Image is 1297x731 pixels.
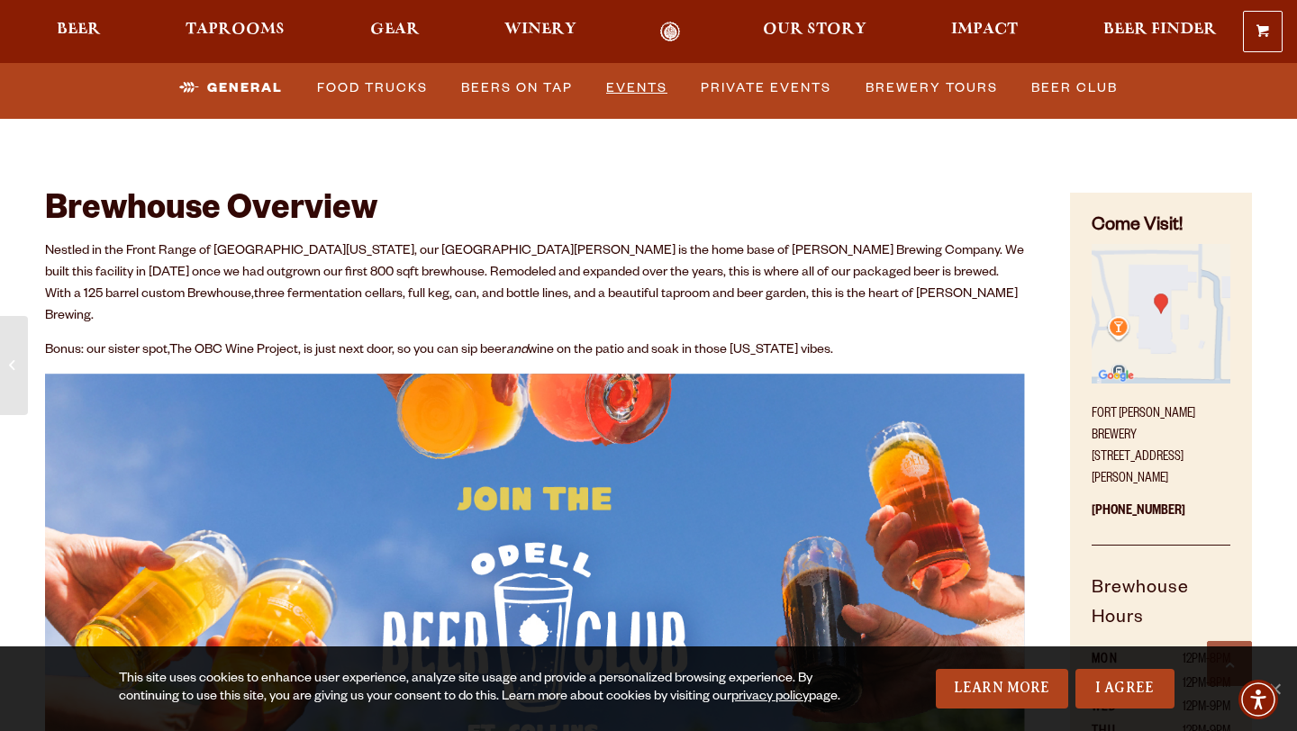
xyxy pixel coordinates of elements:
a: Impact [939,22,1029,42]
a: I Agree [1075,669,1175,708]
h2: Brewhouse Overview [45,193,1025,232]
a: Private Events [694,68,839,109]
p: [PHONE_NUMBER] [1092,491,1230,546]
a: Beer [45,22,113,42]
span: three fermentation cellars, full keg, can, and bottle lines, and a beautiful taproom and beer gar... [45,288,1018,324]
em: and [506,344,528,358]
span: Gear [370,23,420,37]
h4: Come Visit! [1092,214,1230,240]
span: Beer Finder [1103,23,1217,37]
span: Impact [951,23,1018,37]
div: This site uses cookies to enhance user experience, analyze site usage and provide a personalized ... [119,671,843,707]
a: Our Story [751,22,878,42]
p: Bonus: our sister spot, , is just next door, so you can sip beer wine on the patio and soak in th... [45,340,1025,362]
span: Our Story [763,23,866,37]
a: Taprooms [174,22,296,42]
a: Find on Google Maps (opens in a new window) [1092,375,1230,389]
a: Learn More [936,669,1068,708]
a: Brewery Tours [858,68,1005,109]
img: Small thumbnail of location on map [1092,244,1230,383]
a: Gear [358,22,431,42]
a: Scroll to top [1207,641,1252,686]
span: Winery [504,23,576,37]
a: Beer Finder [1092,22,1229,42]
span: Beer [57,23,101,37]
a: Odell Home [637,22,704,42]
a: Beers on Tap [454,68,580,109]
h5: Brewhouse Hours [1092,575,1230,650]
a: Beer Club [1024,68,1125,109]
a: privacy policy [731,690,809,705]
a: The OBC Wine Project [169,344,298,358]
p: Nestled in the Front Range of [GEOGRAPHIC_DATA][US_STATE], our [GEOGRAPHIC_DATA][PERSON_NAME] is ... [45,241,1025,328]
a: General [172,68,290,109]
p: Fort [PERSON_NAME] Brewery [STREET_ADDRESS][PERSON_NAME] [1092,393,1230,491]
a: Events [599,68,675,109]
a: Winery [493,22,588,42]
span: Taprooms [186,23,285,37]
a: Food Trucks [310,68,435,109]
div: Accessibility Menu [1238,680,1278,719]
